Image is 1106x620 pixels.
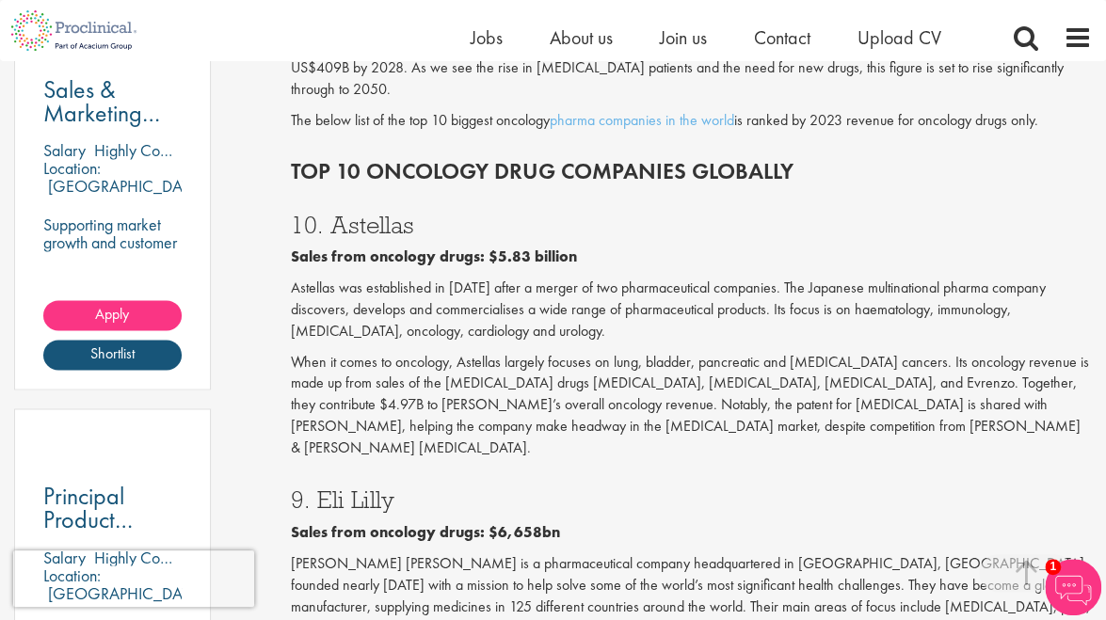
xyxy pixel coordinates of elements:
[291,352,1092,459] p: When it comes to oncology, Astellas largely focuses on lung, bladder, pancreatic and [MEDICAL_DAT...
[291,521,560,541] b: Sales from oncology drugs: $6,658bn
[94,139,219,161] p: Highly Competitive
[291,213,1092,237] h3: 10. Astellas
[43,175,208,215] p: [GEOGRAPHIC_DATA], [GEOGRAPHIC_DATA]
[550,25,613,50] a: About us
[13,550,254,607] iframe: reCAPTCHA
[858,25,941,50] a: Upload CV
[43,139,86,161] span: Salary
[471,25,503,50] a: Jobs
[754,25,810,50] a: Contact
[1045,559,1101,615] img: Chatbot
[43,73,160,176] span: Sales & Marketing Assistant DACH
[291,110,1092,132] p: The below list of the top 10 biggest oncology is ranked by 2023 revenue for oncology drugs only.
[291,487,1092,512] h3: 9. Eli Lilly
[291,246,577,266] b: Sales from oncology drugs: $5.83 billion
[43,215,182,341] p: Supporting market growth and customer impact-driving sales and marketing excellence across DACH i...
[43,157,101,179] span: Location:
[291,159,1092,183] h2: Top 10 Oncology drug companies globally
[95,304,129,324] span: Apply
[291,36,1092,101] p: Global spending on [MEDICAL_DATA] medicines increased from US$198B in [DATE] to US$223B in [DATE]...
[43,340,182,370] a: Shortlist
[1045,559,1061,575] span: 1
[43,300,182,330] a: Apply
[43,78,182,125] a: Sales & Marketing Assistant DACH
[660,25,707,50] a: Join us
[43,480,135,559] span: Principal Product Manager
[43,485,182,532] a: Principal Product Manager
[291,278,1092,342] p: Astellas was established in [DATE] after a merger of two pharmaceutical companies. The Japanese m...
[550,110,734,130] a: pharma companies in the world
